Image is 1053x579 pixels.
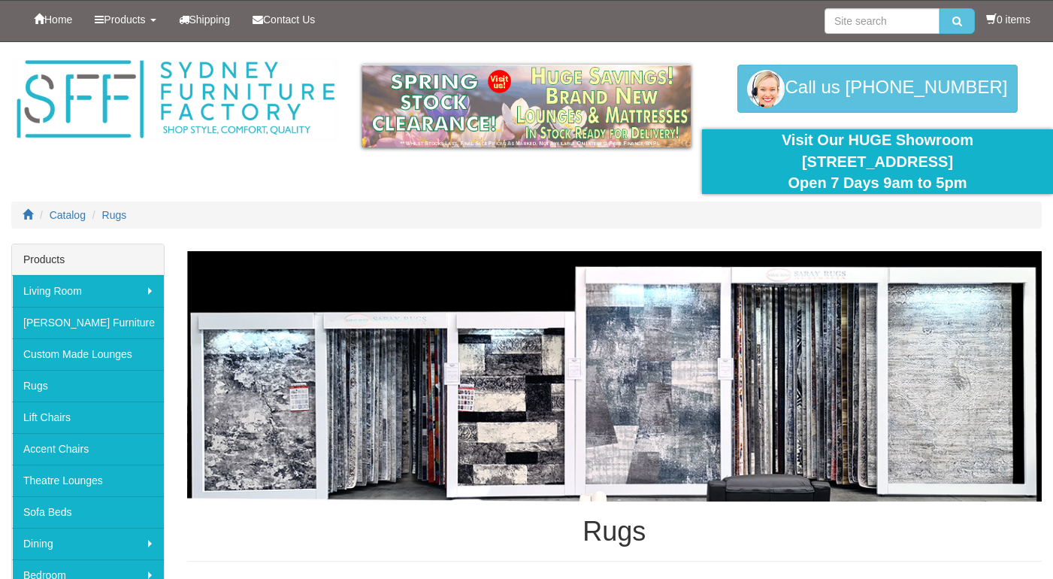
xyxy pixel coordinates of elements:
[11,57,340,142] img: Sydney Furniture Factory
[187,517,1042,547] h1: Rugs
[12,307,164,338] a: [PERSON_NAME] Furniture
[825,8,940,34] input: Site search
[83,1,167,38] a: Products
[12,528,164,559] a: Dining
[189,14,231,26] span: Shipping
[102,209,127,221] a: Rugs
[12,465,164,496] a: Theatre Lounges
[12,244,164,275] div: Products
[362,65,691,147] img: spring-sale.gif
[12,496,164,528] a: Sofa Beds
[187,251,1042,502] img: Rugs
[12,275,164,307] a: Living Room
[713,129,1042,194] div: Visit Our HUGE Showroom [STREET_ADDRESS] Open 7 Days 9am to 5pm
[263,14,315,26] span: Contact Us
[104,14,145,26] span: Products
[12,338,164,370] a: Custom Made Lounges
[12,402,164,433] a: Lift Chairs
[12,370,164,402] a: Rugs
[50,209,86,221] a: Catalog
[23,1,83,38] a: Home
[12,433,164,465] a: Accent Chairs
[241,1,326,38] a: Contact Us
[986,12,1030,27] li: 0 items
[168,1,242,38] a: Shipping
[44,14,72,26] span: Home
